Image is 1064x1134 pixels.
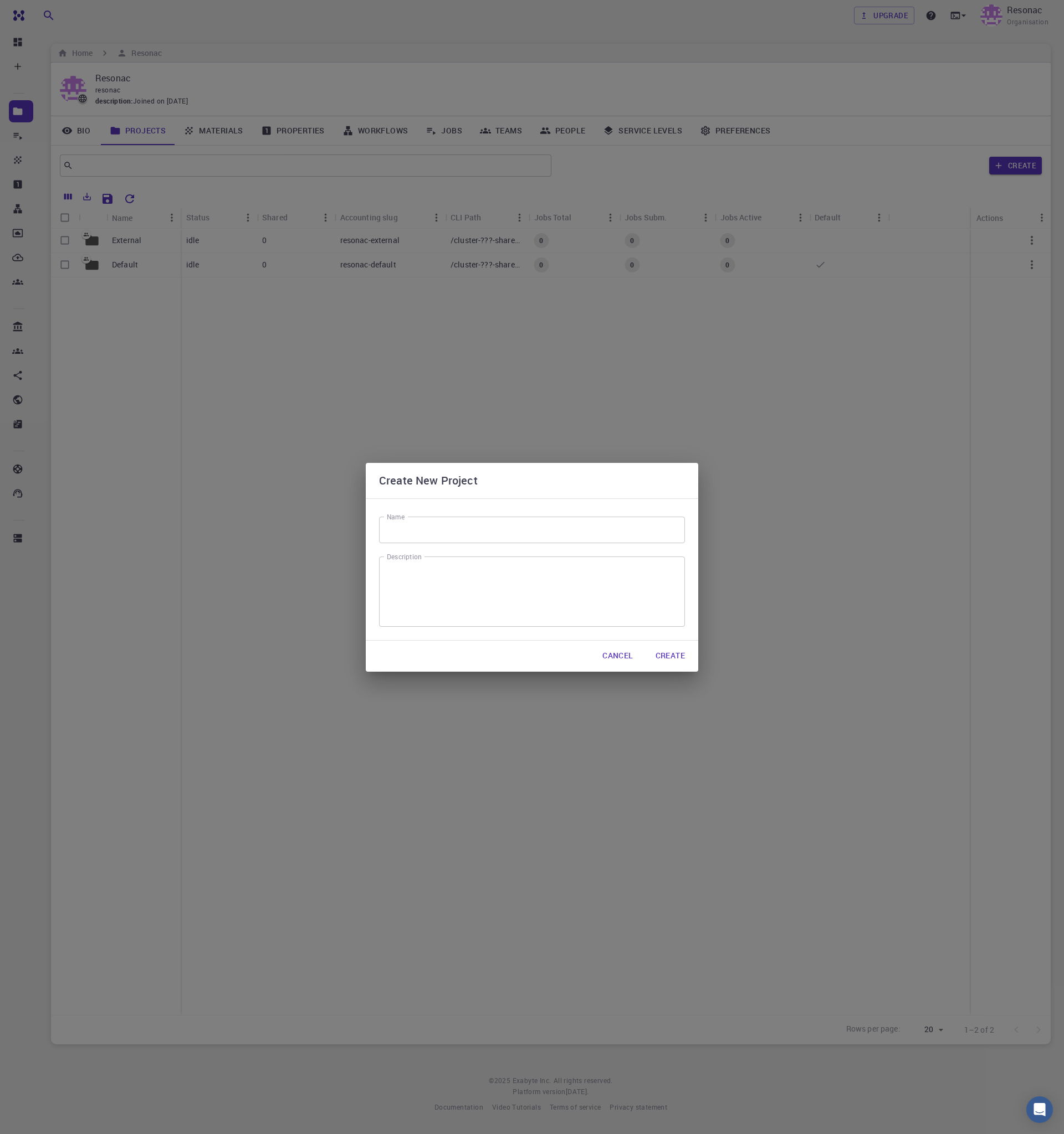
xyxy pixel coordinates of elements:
[23,8,63,18] span: Support
[647,645,694,667] button: Create
[1026,1096,1053,1123] div: Open Intercom Messenger
[379,472,478,489] h6: Create New Project
[387,552,422,561] label: Description
[387,512,405,522] label: Name
[594,645,642,667] button: Cancel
